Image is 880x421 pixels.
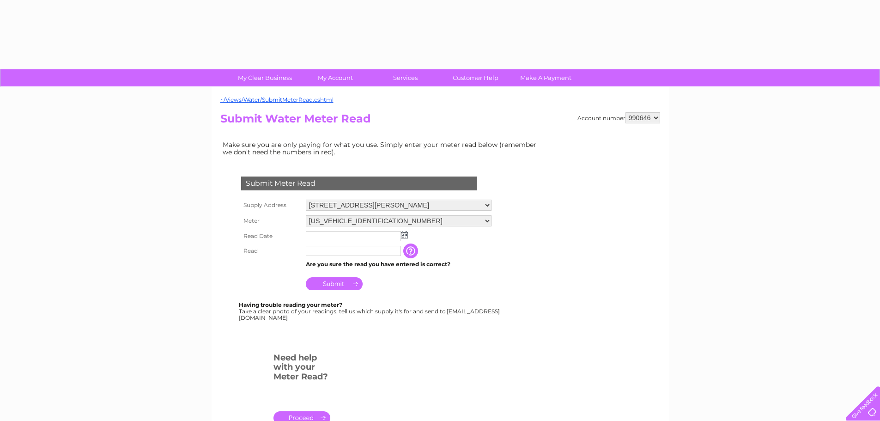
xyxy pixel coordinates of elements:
[239,302,501,321] div: Take a clear photo of your readings, tell us which supply it's for and send to [EMAIL_ADDRESS][DO...
[306,277,363,290] input: Submit
[577,112,660,123] div: Account number
[273,351,330,386] h3: Need help with your Meter Read?
[508,69,584,86] a: Make A Payment
[220,139,544,158] td: Make sure you are only paying for what you use. Simply enter your meter read below (remember we d...
[303,258,494,270] td: Are you sure the read you have entered is correct?
[220,112,660,130] h2: Submit Water Meter Read
[239,197,303,213] th: Supply Address
[401,231,408,238] img: ...
[220,96,334,103] a: ~/Views/Water/SubmitMeterRead.cshtml
[367,69,443,86] a: Services
[241,177,477,190] div: Submit Meter Read
[403,244,420,258] input: Information
[239,301,342,308] b: Having trouble reading your meter?
[239,229,303,244] th: Read Date
[239,213,303,229] th: Meter
[297,69,373,86] a: My Account
[239,244,303,258] th: Read
[437,69,514,86] a: Customer Help
[227,69,303,86] a: My Clear Business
